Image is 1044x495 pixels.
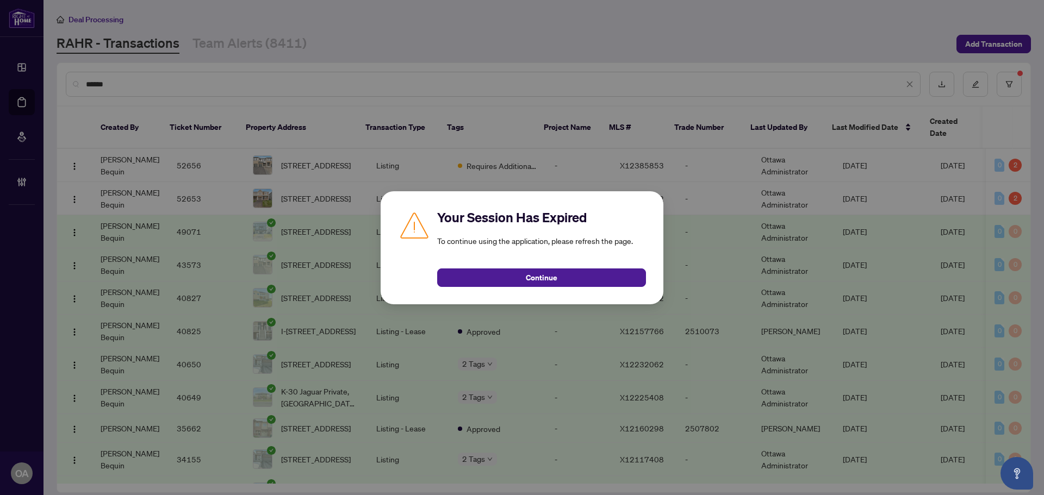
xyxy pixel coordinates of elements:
button: Continue [437,268,646,287]
div: To continue using the application, please refresh the page. [437,209,646,287]
span: Continue [526,269,557,286]
img: Caution icon [398,209,431,241]
button: Open asap [1000,457,1033,490]
h2: Your Session Has Expired [437,209,646,226]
